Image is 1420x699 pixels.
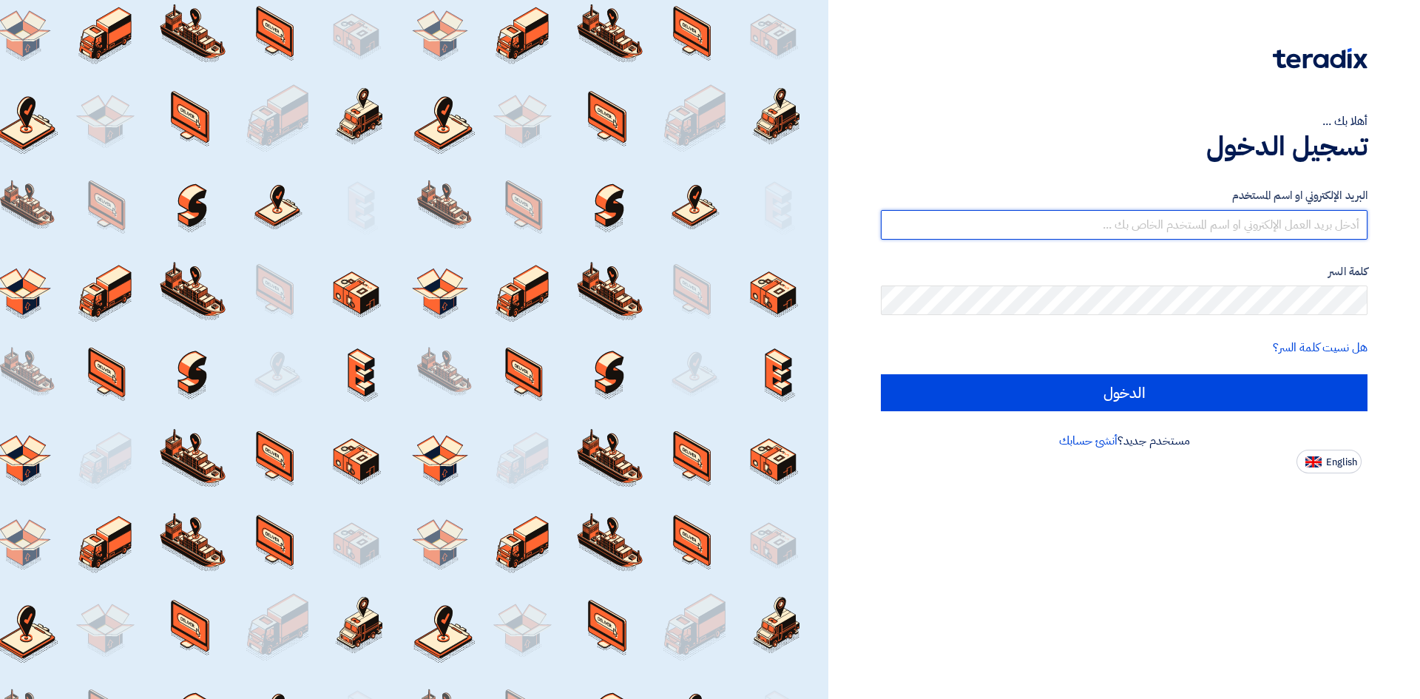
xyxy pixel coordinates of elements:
[1273,339,1367,357] a: هل نسيت كلمة السر؟
[881,263,1367,280] label: كلمة السر
[1059,432,1118,450] a: أنشئ حسابك
[1326,457,1357,467] span: English
[881,187,1367,204] label: البريد الإلكتروني او اسم المستخدم
[881,432,1367,450] div: مستخدم جديد؟
[881,112,1367,130] div: أهلا بك ...
[881,130,1367,163] h1: تسجيل الدخول
[1305,456,1322,467] img: en-US.png
[881,374,1367,411] input: الدخول
[1296,450,1362,473] button: English
[881,210,1367,240] input: أدخل بريد العمل الإلكتروني او اسم المستخدم الخاص بك ...
[1273,48,1367,69] img: Teradix logo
